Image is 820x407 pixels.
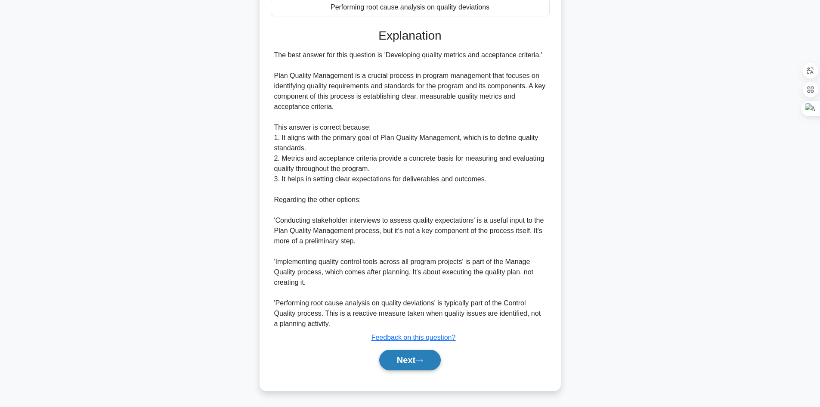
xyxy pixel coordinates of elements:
[274,50,546,329] div: The best answer for this question is 'Developing quality metrics and acceptance criteria.' Plan Q...
[276,28,545,43] h3: Explanation
[379,350,441,370] button: Next
[371,334,456,341] a: Feedback on this question?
